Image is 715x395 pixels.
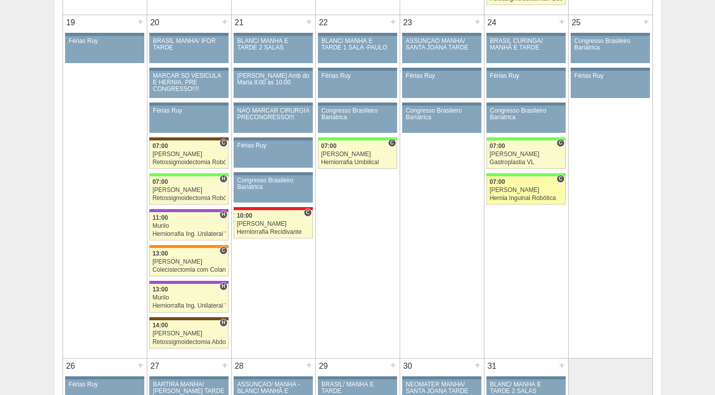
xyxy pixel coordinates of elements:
[149,376,228,379] div: Key: Aviso
[321,38,394,51] div: BLANC/ MANHÃ E TARDE 1 SALA -PAULO
[473,359,482,372] div: +
[232,15,247,30] div: 21
[219,211,227,219] span: Hospital
[149,284,228,312] a: H 13:00 Murilo Herniorrafia Ing. Unilateral VL
[219,139,227,147] span: Consultório
[571,71,649,98] a: Férias Ruy
[234,137,312,140] div: Key: Aviso
[318,36,397,63] a: BLANC/ MANHÃ E TARDE 1 SALA -PAULO
[571,68,649,71] div: Key: Aviso
[473,15,482,28] div: +
[149,209,228,212] div: Key: IFOR
[234,68,312,71] div: Key: Aviso
[234,33,312,36] div: Key: Aviso
[489,195,563,202] div: Hernia Inguinal Robótica
[149,281,228,284] div: Key: IFOR
[406,381,478,394] div: NEOMATER MANHÃ/ SANTA JOANA TARDE
[152,151,226,158] div: [PERSON_NAME]
[234,207,312,210] div: Key: Assunção
[234,140,312,168] a: Férias Ruy
[237,108,309,121] div: NAO MARCAR CIRURGIA PRECONGRESSO!!!
[149,245,228,248] div: Key: São Luiz - SCS
[149,173,228,176] div: Key: Brasil
[237,142,309,149] div: Férias Ruy
[63,359,79,374] div: 26
[486,68,565,71] div: Key: Aviso
[318,68,397,71] div: Key: Aviso
[569,15,584,30] div: 25
[237,221,310,227] div: [PERSON_NAME]
[402,36,481,63] a: ASSUNÇÃO MANHÃ/ SANTA JOANA TARDE
[152,294,226,301] div: Murilo
[406,38,478,51] div: ASSUNÇÃO MANHÃ/ SANTA JOANA TARDE
[557,175,564,183] span: Consultório
[389,15,398,28] div: +
[153,381,225,394] div: BARTIRA MANHÃ/ [PERSON_NAME] TARDE
[152,187,226,193] div: [PERSON_NAME]
[574,38,646,51] div: Congresso Brasileiro Bariatrica
[152,142,168,150] span: 07:00
[321,73,394,79] div: Férias Ruy
[316,359,332,374] div: 29
[234,36,312,63] a: BLANC/ MANHÃ E TARDE 2 SALAS
[149,140,228,169] a: C 07:00 [PERSON_NAME] Retossigmoidectomia Robótica
[486,71,565,98] a: Férias Ruy
[232,359,247,374] div: 28
[305,359,313,372] div: +
[152,178,168,185] span: 07:00
[237,177,309,190] div: Congresso Brasileiro Bariatrica
[486,176,565,205] a: C 07:00 [PERSON_NAME] Hernia Inguinal Robótica
[152,330,226,337] div: [PERSON_NAME]
[406,73,478,79] div: Férias Ruy
[153,108,225,114] div: Férias Ruy
[400,15,416,30] div: 23
[402,33,481,36] div: Key: Aviso
[69,38,141,44] div: Férias Ruy
[388,139,396,147] span: Consultório
[65,36,144,63] a: Férias Ruy
[65,33,144,36] div: Key: Aviso
[69,381,141,388] div: Férias Ruy
[489,178,505,185] span: 07:00
[149,320,228,349] a: H 14:00 [PERSON_NAME] Retossigmoidectomia Abdominal VL
[237,73,309,86] div: [PERSON_NAME] Amb do Maria 8:00 as 10:00
[316,15,332,30] div: 22
[484,15,500,30] div: 24
[321,142,337,150] span: 07:00
[558,15,566,28] div: +
[152,322,168,329] span: 14:00
[152,159,226,166] div: Retossigmoidectomia Robótica
[490,73,562,79] div: Férias Ruy
[149,212,228,240] a: H 11:00 Murilo Herniorrafia Ing. Unilateral VL
[149,36,228,63] a: BRASIL MANHÃ/ IFOR TARDE
[321,381,394,394] div: BRASIL/ MANHÃ E TARDE
[321,151,394,158] div: [PERSON_NAME]
[402,71,481,98] a: Férias Ruy
[63,15,79,30] div: 19
[149,68,228,71] div: Key: Aviso
[318,33,397,36] div: Key: Aviso
[152,267,226,273] div: Colecistectomia com Colangiografia VL
[152,339,226,345] div: Retossigmoidectomia Abdominal VL
[489,151,563,158] div: [PERSON_NAME]
[486,376,565,379] div: Key: Aviso
[149,106,228,133] a: Férias Ruy
[149,33,228,36] div: Key: Aviso
[152,223,226,229] div: Murilo
[152,250,168,257] span: 13:00
[149,317,228,320] div: Key: Santa Joana
[234,103,312,106] div: Key: Aviso
[318,71,397,98] a: Férias Ruy
[389,359,398,372] div: +
[642,15,650,28] div: +
[234,376,312,379] div: Key: Aviso
[219,282,227,290] span: Hospital
[571,36,649,63] a: Congresso Brasileiro Bariatrica
[318,137,397,140] div: Key: Brasil
[219,246,227,255] span: Consultório
[305,15,313,28] div: +
[152,286,168,293] span: 13:00
[486,106,565,133] a: Congresso Brasileiro Bariatrica
[234,106,312,133] a: NAO MARCAR CIRURGIA PRECONGRESSO!!!
[152,231,226,237] div: Herniorrafia Ing. Unilateral VL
